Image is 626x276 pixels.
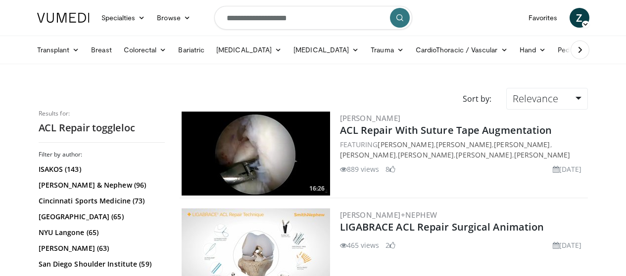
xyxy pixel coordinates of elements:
a: [PERSON_NAME] [494,140,550,149]
a: [PERSON_NAME] [436,140,492,149]
span: Relevance [513,92,558,105]
a: NYU Langone (65) [39,228,162,237]
h2: ACL Repair toggleloc [39,121,165,134]
a: [PERSON_NAME] & Nephew (96) [39,180,162,190]
a: LIGABRACE ACL Repair Surgical Animation [340,220,544,234]
a: [MEDICAL_DATA] [210,40,288,60]
img: VuMedi Logo [37,13,90,23]
a: [PERSON_NAME] [514,150,570,159]
a: ACL Repair With Suture Tape Augmentation [340,123,552,137]
a: Relevance [506,88,587,110]
a: CardioThoracic / Vascular [410,40,514,60]
a: [PERSON_NAME] (63) [39,243,162,253]
a: [PERSON_NAME] [340,150,396,159]
a: [PERSON_NAME]+Nephew [340,210,437,220]
li: 465 views [340,240,380,250]
a: Z [570,8,589,28]
li: 2 [385,240,395,250]
a: Breast [85,40,117,60]
a: Colorectal [118,40,173,60]
a: [PERSON_NAME] [340,113,401,123]
input: Search topics, interventions [214,6,412,30]
a: Bariatric [172,40,210,60]
a: Cincinnati Sports Medicine (73) [39,196,162,206]
a: Hand [514,40,552,60]
div: FEATURING , , , , , , [340,139,586,160]
div: Sort by: [455,88,499,110]
a: [PERSON_NAME] [378,140,433,149]
li: [DATE] [553,240,582,250]
li: 889 views [340,164,380,174]
a: 16:26 [182,112,330,196]
a: ISAKOS (143) [39,164,162,174]
a: [MEDICAL_DATA] [288,40,365,60]
a: San Diego Shoulder Institute (59) [39,259,162,269]
span: 16:26 [306,184,328,193]
a: Transplant [31,40,86,60]
a: [PERSON_NAME] [456,150,512,159]
li: 8 [385,164,395,174]
img: 776847af-3f42-4dea-84f5-8d470f0e35de.300x170_q85_crop-smart_upscale.jpg [182,112,330,196]
a: [PERSON_NAME] [398,150,454,159]
h3: Filter by author: [39,151,165,158]
a: Trauma [365,40,410,60]
a: Browse [151,8,196,28]
a: Specialties [96,8,151,28]
li: [DATE] [553,164,582,174]
a: Pediatric [552,40,591,60]
a: [GEOGRAPHIC_DATA] (65) [39,212,162,222]
a: Favorites [523,8,564,28]
p: Results for: [39,110,165,118]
